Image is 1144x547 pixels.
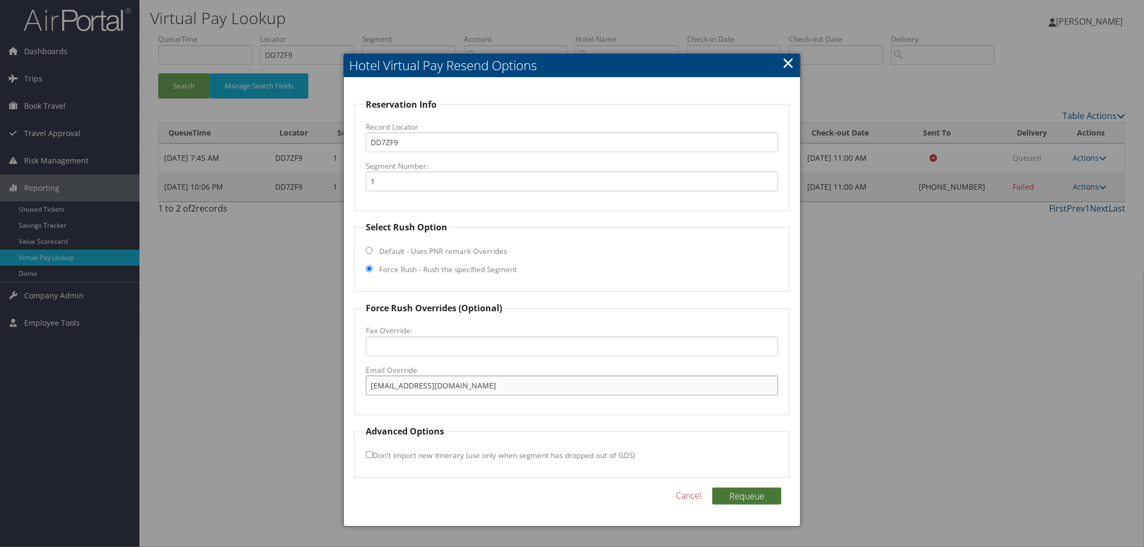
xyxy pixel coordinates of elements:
[366,325,778,336] label: Fax Override:
[364,302,504,314] legend: Force Rush Overrides (Optional)
[782,52,794,73] a: Close
[379,264,517,275] label: Force Rush - Rush the specified Segment
[366,122,778,132] label: Record Locator
[366,365,778,376] label: Email Override
[364,98,438,111] legend: Reservation Info
[676,489,702,502] a: Cancel
[364,425,446,438] legend: Advanced Options
[366,161,778,171] label: Segment Number:
[364,221,449,234] legend: Select Rush Option
[379,246,507,257] label: Default - Uses PNR remark Overrides
[366,451,373,458] input: Don't import new itinerary (use only when segment has dropped out of GDS)
[344,54,800,77] h2: Hotel Virtual Pay Resend Options
[712,488,781,505] button: Requeue
[366,445,635,465] label: Don't import new itinerary (use only when segment has dropped out of GDS)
